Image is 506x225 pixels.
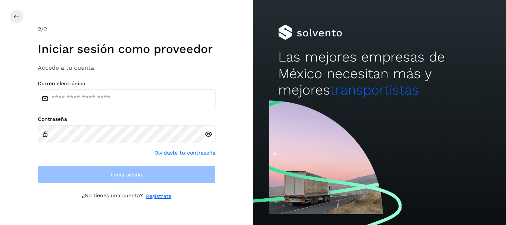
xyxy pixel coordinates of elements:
h3: Accede a tu cuenta [38,64,216,71]
button: Inicia sesión [38,166,216,183]
label: Correo electrónico [38,80,216,87]
label: Contraseña [38,116,216,122]
a: Olvidaste tu contraseña [154,149,216,157]
p: ¿No tienes una cuenta? [82,192,143,200]
h2: Las mejores empresas de México necesitan más y mejores [278,49,480,98]
span: 2 [38,26,41,33]
span: transportistas [330,82,419,98]
span: Inicia sesión [111,172,142,177]
h1: Iniciar sesión como proveedor [38,42,216,56]
div: /2 [38,25,216,34]
a: Regístrate [146,192,172,200]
